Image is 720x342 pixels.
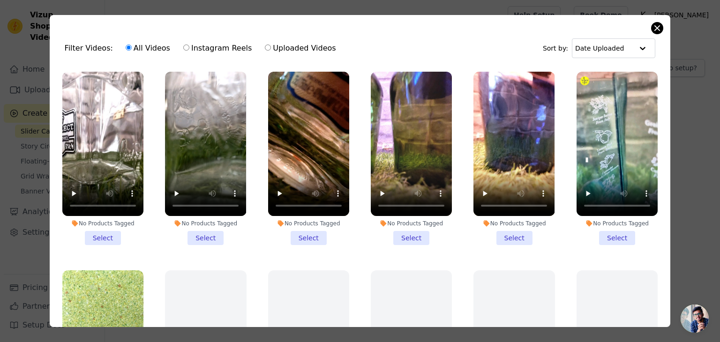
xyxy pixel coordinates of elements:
[183,42,252,54] label: Instagram Reels
[473,220,555,227] div: No Products Tagged
[62,220,143,227] div: No Products Tagged
[371,220,452,227] div: No Products Tagged
[125,42,171,54] label: All Videos
[543,38,656,58] div: Sort by:
[577,220,658,227] div: No Products Tagged
[652,22,663,34] button: Close modal
[268,220,349,227] div: No Products Tagged
[65,37,341,59] div: Filter Videos:
[264,42,336,54] label: Uploaded Videos
[681,305,709,333] div: Open chat
[165,220,246,227] div: No Products Tagged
